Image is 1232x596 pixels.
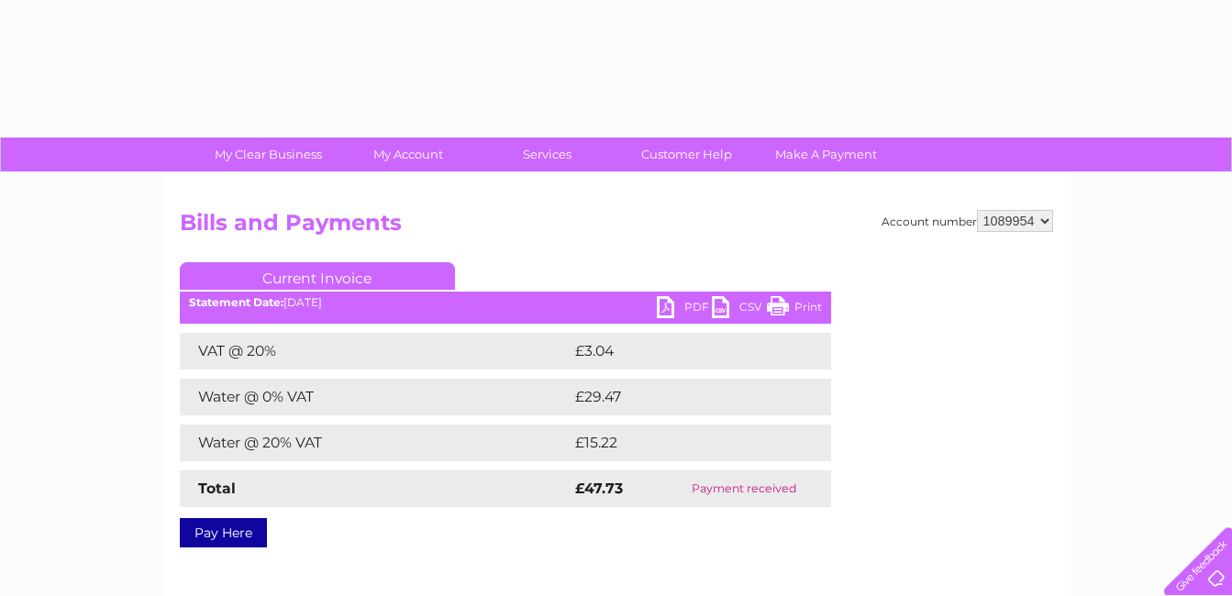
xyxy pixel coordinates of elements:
[611,138,762,171] a: Customer Help
[657,470,830,507] td: Payment received
[712,296,767,323] a: CSV
[571,379,794,415] td: £29.47
[882,210,1053,232] div: Account number
[180,296,831,309] div: [DATE]
[180,333,571,370] td: VAT @ 20%
[180,210,1053,245] h2: Bills and Payments
[180,379,571,415] td: Water @ 0% VAT
[575,480,623,497] strong: £47.73
[571,333,789,370] td: £3.04
[198,480,236,497] strong: Total
[750,138,902,171] a: Make A Payment
[180,425,571,461] td: Water @ 20% VAT
[180,518,267,547] a: Pay Here
[571,425,792,461] td: £15.22
[180,262,455,290] a: Current Invoice
[193,138,344,171] a: My Clear Business
[472,138,623,171] a: Services
[657,296,712,323] a: PDF
[189,295,283,309] b: Statement Date:
[332,138,483,171] a: My Account
[767,296,822,323] a: Print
